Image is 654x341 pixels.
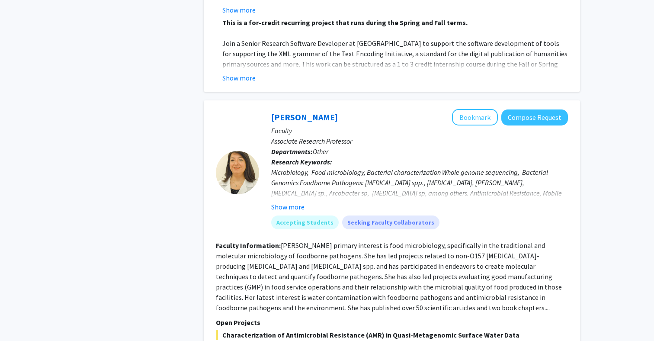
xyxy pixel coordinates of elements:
[452,109,498,125] button: Add Magaly Toro to Bookmarks
[222,18,468,27] strong: This is a for-credit recurring project that runs during the Spring and Fall terms.
[342,216,439,229] mat-chip: Seeking Faculty Collaborators
[271,167,568,209] div: Microbiology, Food microbiology, Bacterial characterization Whole genome sequencing, Bacterial Ge...
[271,158,332,166] b: Research Keywords:
[271,147,313,156] b: Departments:
[216,241,281,250] b: Faculty Information:
[271,125,568,136] p: Faculty
[222,5,256,15] button: Show more
[216,317,568,328] p: Open Projects
[216,241,562,312] fg-read-more: [PERSON_NAME] primary interest is food microbiology, specifically in the traditional and molecula...
[271,112,338,122] a: [PERSON_NAME]
[222,38,568,80] p: Join a Senior Research Software Developer at [GEOGRAPHIC_DATA] to support the software developmen...
[271,216,339,229] mat-chip: Accepting Students
[6,302,37,335] iframe: Chat
[313,147,328,156] span: Other
[501,109,568,125] button: Compose Request to Magaly Toro
[216,330,568,340] span: Characterization of Antimicrobial Resistance (AMR) in Quasi-Metagenomic Surface Water Data
[271,202,305,212] button: Show more
[222,73,256,83] button: Show more
[271,136,568,146] p: Associate Research Professor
